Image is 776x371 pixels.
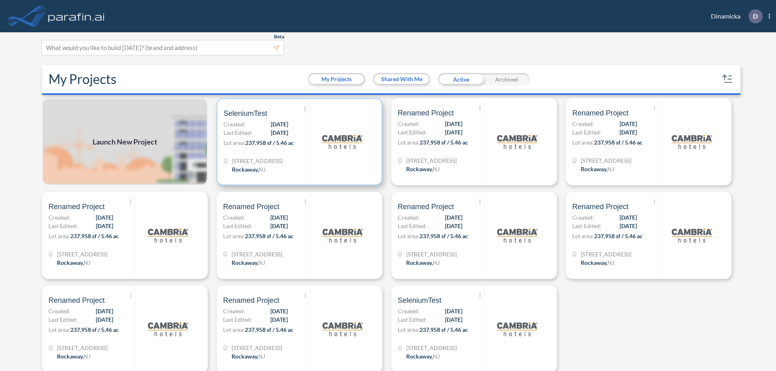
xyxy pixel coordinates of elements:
span: 321 Mt Hope Ave [406,344,457,352]
img: logo [672,215,712,256]
span: [DATE] [445,128,462,136]
span: [DATE] [271,128,288,137]
img: logo [672,122,712,162]
div: Dinamicka [699,9,770,23]
span: 321 Mt Hope Ave [581,156,631,165]
img: logo [322,122,363,162]
span: Rockaway , [406,166,433,172]
span: [DATE] [270,222,288,230]
div: Rockaway, NJ [581,258,614,267]
span: Lot area: [224,139,245,146]
span: Last Edited: [48,222,78,230]
span: Lot area: [398,326,420,333]
span: Created: [398,213,420,222]
span: Last Edited: [223,315,252,324]
span: Created: [48,213,70,222]
img: logo [497,215,538,256]
button: Shared With Me [374,74,429,84]
span: Created: [398,119,420,128]
div: Rockaway, NJ [232,165,266,174]
h2: My Projects [48,71,116,87]
span: Renamed Project [398,108,454,118]
span: [DATE] [270,315,288,324]
span: Created: [224,120,245,128]
div: Rockaway, NJ [406,258,440,267]
span: [DATE] [445,307,462,315]
span: Lot area: [48,326,70,333]
span: NJ [84,259,91,266]
span: NJ [433,166,440,172]
span: 321 Mt Hope Ave [406,250,457,258]
span: 237,958 sf / 5.46 ac [594,233,643,239]
span: Lot area: [48,233,70,239]
span: 321 Mt Hope Ave [57,250,108,258]
span: Last Edited: [572,222,601,230]
span: Rockaway , [581,166,607,172]
span: 321 Mt Hope Ave [232,157,283,165]
span: Lot area: [223,233,245,239]
div: Rockaway, NJ [581,165,614,173]
span: 321 Mt Hope Ave [232,344,282,352]
span: 237,958 sf / 5.46 ac [245,139,294,146]
span: Rockaway , [232,353,258,360]
span: 237,958 sf / 5.46 ac [420,139,468,146]
span: [DATE] [96,213,113,222]
span: 321 Mt Hope Ave [232,250,282,258]
span: [DATE] [270,307,288,315]
div: Rockaway, NJ [57,258,91,267]
span: Renamed Project [398,202,454,212]
span: Created: [48,307,70,315]
span: Last Edited: [398,222,427,230]
span: Rockaway , [406,259,433,266]
span: [DATE] [270,213,288,222]
span: Rockaway , [581,259,607,266]
span: Beta [274,34,284,40]
span: [DATE] [620,222,637,230]
span: [DATE] [620,128,637,136]
span: NJ [258,259,265,266]
p: D [753,13,758,20]
img: add [42,98,208,185]
span: NJ [433,259,440,266]
span: 237,958 sf / 5.46 ac [420,233,468,239]
span: [DATE] [620,119,637,128]
a: Launch New Project [42,98,208,185]
span: Renamed Project [572,202,628,212]
span: Last Edited: [224,128,253,137]
span: Created: [572,119,594,128]
button: sort [721,73,734,86]
span: NJ [607,259,614,266]
span: Renamed Project [48,202,105,212]
span: NJ [607,166,614,172]
div: Rockaway, NJ [406,165,440,173]
img: logo [497,122,538,162]
span: Lot area: [572,233,594,239]
span: Launch New Project [93,136,157,147]
span: [DATE] [96,307,113,315]
span: [DATE] [445,222,462,230]
img: logo [148,215,188,256]
span: 321 Mt Hope Ave [57,344,108,352]
span: Last Edited: [398,128,427,136]
span: NJ [433,353,440,360]
span: Last Edited: [223,222,252,230]
span: NJ [259,166,266,173]
span: Renamed Project [223,202,279,212]
span: Rockaway , [57,259,84,266]
img: logo [323,309,363,349]
span: Lot area: [572,139,594,146]
span: Lot area: [398,139,420,146]
span: Created: [223,213,245,222]
img: logo [323,215,363,256]
span: Renamed Project [223,296,279,305]
span: Renamed Project [572,108,628,118]
span: Created: [398,307,420,315]
span: 321 Mt Hope Ave [581,250,631,258]
div: Rockaway, NJ [57,352,91,361]
span: Rockaway , [232,166,259,173]
span: [DATE] [96,315,113,324]
span: Rockaway , [232,259,258,266]
img: logo [497,309,538,349]
span: [DATE] [620,213,637,222]
img: logo [148,309,188,349]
